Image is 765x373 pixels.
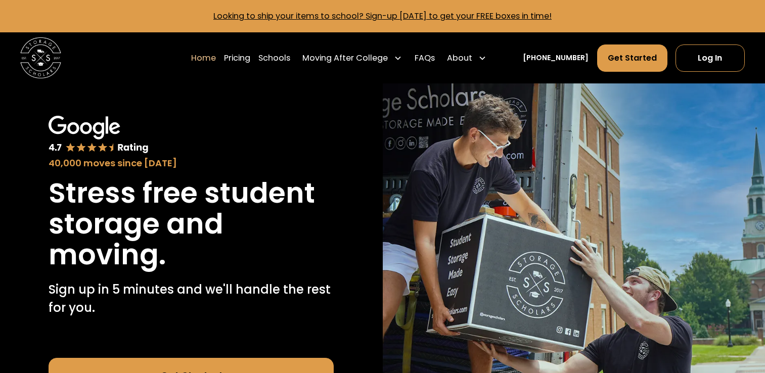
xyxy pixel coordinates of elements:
[49,281,334,317] p: Sign up in 5 minutes and we'll handle the rest for you.
[49,116,148,154] img: Google 4.7 star rating
[597,44,667,72] a: Get Started
[20,37,61,78] img: Storage Scholars main logo
[298,44,406,72] div: Moving After College
[447,52,472,64] div: About
[49,156,334,170] div: 40,000 moves since [DATE]
[20,37,61,78] a: home
[191,44,216,72] a: Home
[415,44,435,72] a: FAQs
[49,178,334,270] h1: Stress free student storage and moving.
[258,44,290,72] a: Schools
[443,44,490,72] div: About
[523,53,589,63] a: [PHONE_NUMBER]
[676,44,745,72] a: Log In
[224,44,250,72] a: Pricing
[302,52,388,64] div: Moving After College
[213,10,552,22] a: Looking to ship your items to school? Sign-up [DATE] to get your FREE boxes in time!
